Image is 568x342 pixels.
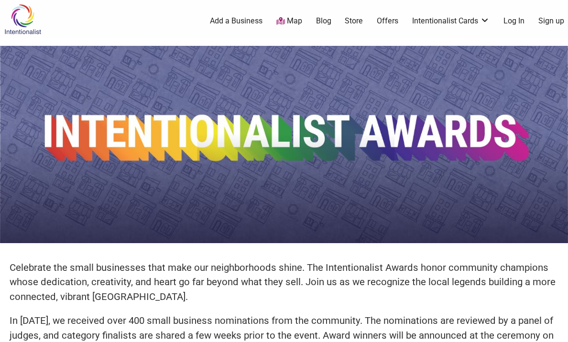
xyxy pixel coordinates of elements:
[345,16,363,26] a: Store
[412,16,490,26] a: Intentionalist Cards
[538,16,564,26] a: Sign up
[10,260,558,304] p: Celebrate the small businesses that make our neighborhoods shine. The Intentionalist Awards honor...
[276,16,302,27] a: Map
[503,16,524,26] a: Log In
[316,16,331,26] a: Blog
[377,16,398,26] a: Offers
[210,16,262,26] a: Add a Business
